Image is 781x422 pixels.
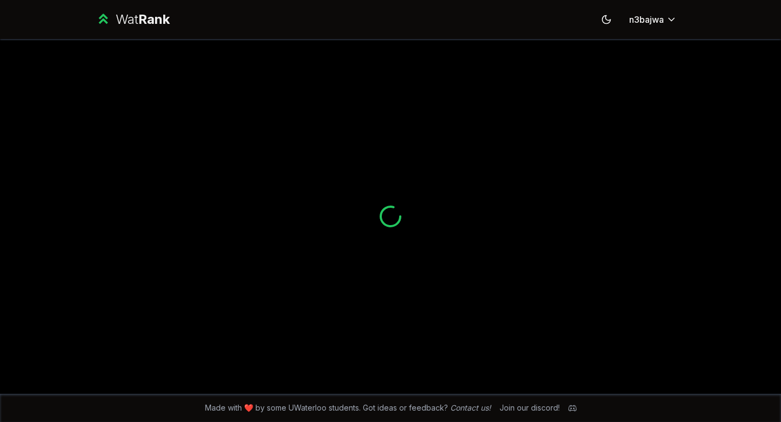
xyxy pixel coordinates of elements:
span: Rank [138,11,170,27]
div: Join our discord! [500,402,560,413]
button: n3bajwa [620,10,686,29]
a: WatRank [95,11,170,28]
div: Wat [116,11,170,28]
span: n3bajwa [629,13,664,26]
a: Contact us! [450,403,491,412]
span: Made with ❤️ by some UWaterloo students. Got ideas or feedback? [205,402,491,413]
